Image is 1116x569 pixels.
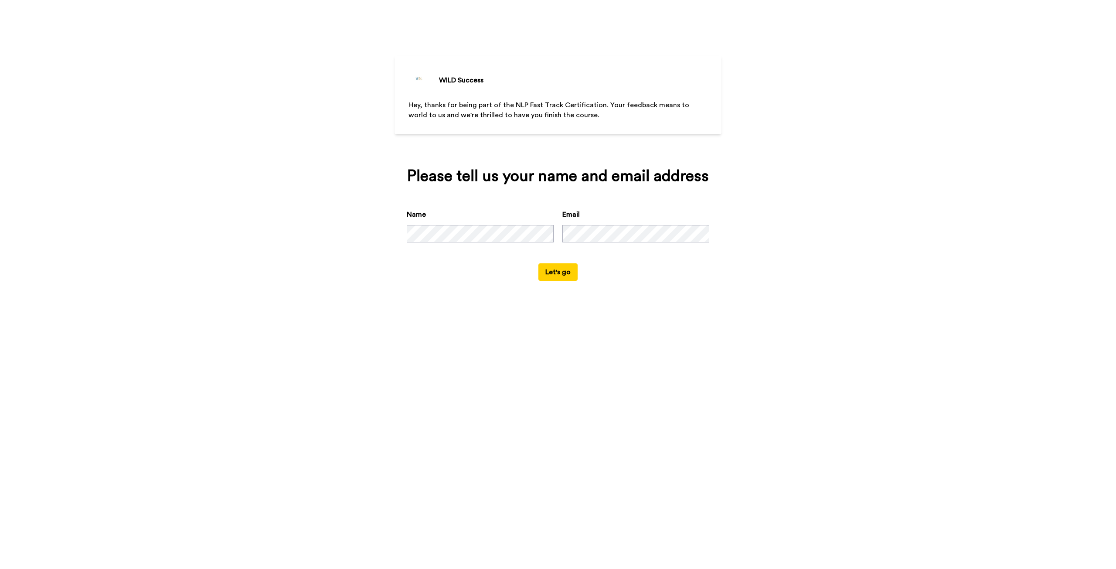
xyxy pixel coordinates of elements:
[562,209,580,220] label: Email
[407,167,709,185] div: Please tell us your name and email address
[439,75,483,85] div: WILD Success
[407,209,426,220] label: Name
[538,263,578,281] button: Let's go
[408,102,691,119] span: Hey, thanks for being part of the NLP Fast Track Certification. Your feedback means to world to u...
